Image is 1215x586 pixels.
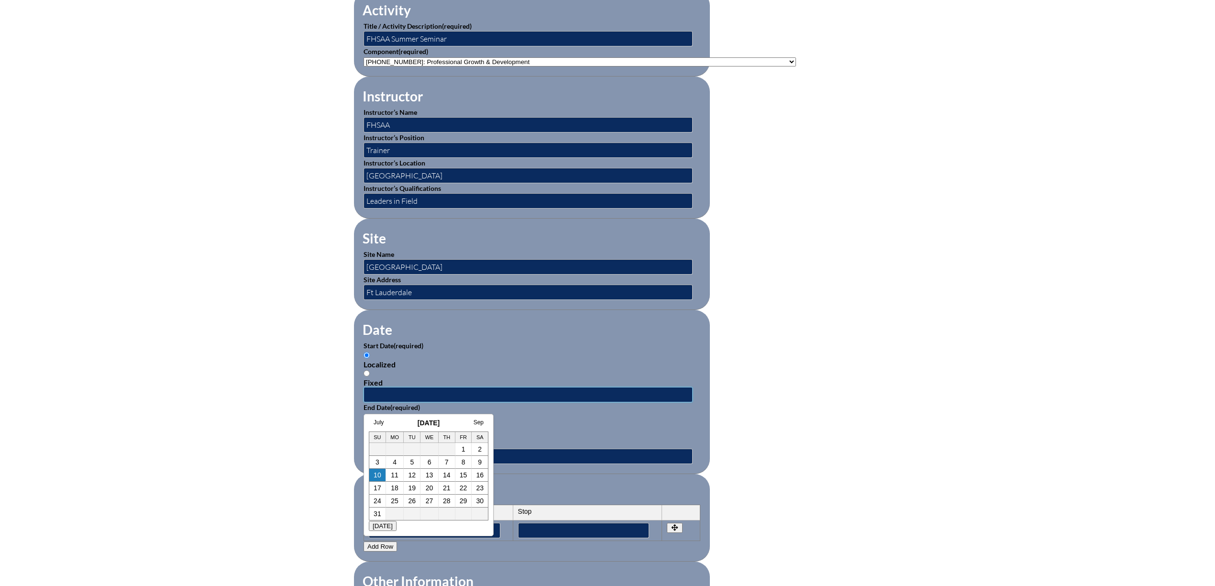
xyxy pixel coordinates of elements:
[478,458,482,466] a: 9
[369,419,488,427] h3: [DATE]
[439,432,455,443] th: Th
[364,421,700,431] div: Localized
[364,342,423,350] label: Start Date
[374,497,381,505] a: 24
[362,230,387,246] legend: Site
[369,521,397,531] button: [DATE]
[445,458,449,466] a: 7
[391,497,398,505] a: 25
[369,432,386,443] th: Su
[462,445,465,453] a: 1
[364,184,441,192] label: Instructor’s Qualifications
[364,133,424,142] label: Instructor’s Position
[443,471,451,479] a: 14
[460,497,467,505] a: 29
[364,57,796,66] select: activity_component[data][]
[462,458,465,466] a: 8
[364,250,394,258] label: Site Name
[409,484,416,492] a: 19
[398,47,428,55] span: (required)
[426,471,433,479] a: 13
[442,22,472,30] span: (required)
[428,458,431,466] a: 6
[364,159,425,167] label: Instructor’s Location
[455,432,472,443] th: Fr
[362,321,393,338] legend: Date
[362,2,412,18] legend: Activity
[476,484,484,492] a: 23
[443,497,451,505] a: 28
[364,414,370,420] input: Localized
[420,432,439,443] th: We
[476,497,484,505] a: 30
[362,88,424,104] legend: Instructor
[460,471,467,479] a: 15
[374,471,381,479] a: 10
[409,497,416,505] a: 26
[364,378,700,387] div: Fixed
[391,484,398,492] a: 18
[393,458,397,466] a: 4
[374,510,381,518] a: 31
[364,108,417,116] label: Instructor’s Name
[426,484,433,492] a: 20
[364,440,700,449] div: Fixed
[364,352,370,358] input: Localized
[364,542,397,552] button: Add Row
[376,458,379,466] a: 3
[364,22,472,30] label: Title / Activity Description
[478,445,482,453] a: 2
[476,471,484,479] a: 16
[386,432,404,443] th: Mo
[394,342,423,350] span: (required)
[404,432,420,443] th: Tu
[364,47,428,55] label: Component
[374,419,384,426] a: July
[460,484,467,492] a: 22
[364,360,700,369] div: Localized
[364,276,401,284] label: Site Address
[364,403,420,411] label: End Date
[364,370,370,376] input: Fixed
[374,484,381,492] a: 17
[390,403,420,411] span: (required)
[443,484,451,492] a: 21
[513,505,663,520] th: Stop
[391,471,398,479] a: 11
[362,486,409,502] legend: Periods
[472,432,488,443] th: Sa
[410,458,414,466] a: 5
[426,497,433,505] a: 27
[409,471,416,479] a: 12
[474,419,484,426] a: Sep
